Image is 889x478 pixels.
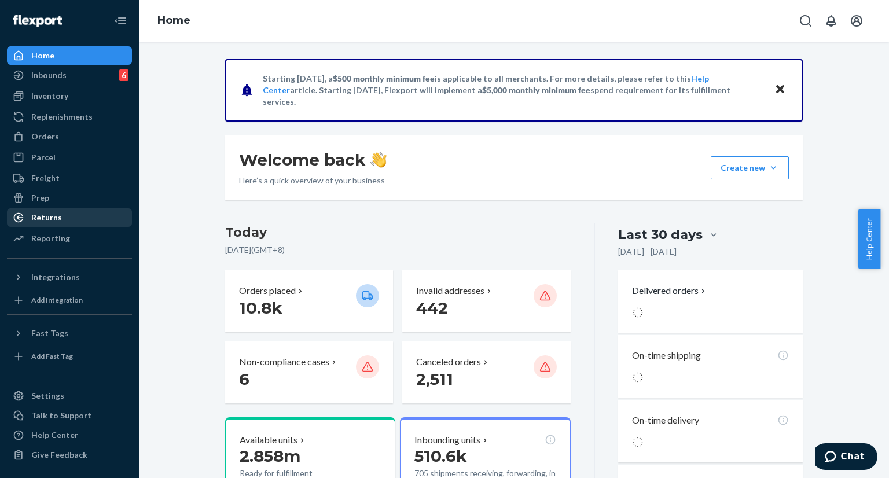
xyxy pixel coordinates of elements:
[7,268,132,286] button: Integrations
[31,90,68,102] div: Inventory
[402,270,570,332] button: Invalid addresses 442
[157,14,190,27] a: Home
[402,341,570,403] button: Canceled orders 2,511
[31,111,93,123] div: Replenishments
[414,433,480,447] p: Inbounding units
[7,46,132,65] a: Home
[632,414,699,427] p: On-time delivery
[815,443,877,472] iframe: Opens a widget where you can chat to one of our agents
[820,9,843,32] button: Open notifications
[7,189,132,207] a: Prep
[7,324,132,343] button: Fast Tags
[31,172,60,184] div: Freight
[31,328,68,339] div: Fast Tags
[7,108,132,126] a: Replenishments
[31,449,87,461] div: Give Feedback
[109,9,132,32] button: Close Navigation
[239,298,282,318] span: 10.8k
[148,4,200,38] ol: breadcrumbs
[31,390,64,402] div: Settings
[225,270,393,332] button: Orders placed 10.8k
[31,429,78,441] div: Help Center
[31,50,54,61] div: Home
[414,446,467,466] span: 510.6k
[13,15,62,27] img: Flexport logo
[482,85,590,95] span: $5,000 monthly minimum fee
[845,9,868,32] button: Open account menu
[7,446,132,464] button: Give Feedback
[263,73,763,108] p: Starting [DATE], a is applicable to all merchants. For more details, please refer to this article...
[711,156,789,179] button: Create new
[240,433,297,447] p: Available units
[31,410,91,421] div: Talk to Support
[7,148,132,167] a: Parcel
[225,244,571,256] p: [DATE] ( GMT+8 )
[31,192,49,204] div: Prep
[225,341,393,403] button: Non-compliance cases 6
[239,149,387,170] h1: Welcome back
[7,426,132,444] a: Help Center
[7,291,132,310] a: Add Integration
[416,284,484,297] p: Invalid addresses
[240,446,300,466] span: 2.858m
[416,298,448,318] span: 442
[858,209,880,269] button: Help Center
[7,208,132,227] a: Returns
[773,82,788,98] button: Close
[7,169,132,187] a: Freight
[31,271,80,283] div: Integrations
[7,66,132,84] a: Inbounds6
[618,226,703,244] div: Last 30 days
[31,69,67,81] div: Inbounds
[7,347,132,366] a: Add Fast Tag
[31,233,70,244] div: Reporting
[239,369,249,389] span: 6
[416,355,481,369] p: Canceled orders
[7,87,132,105] a: Inventory
[370,152,387,168] img: hand-wave emoji
[31,152,56,163] div: Parcel
[239,355,329,369] p: Non-compliance cases
[7,229,132,248] a: Reporting
[31,295,83,305] div: Add Integration
[618,246,677,258] p: [DATE] - [DATE]
[632,284,708,297] button: Delivered orders
[119,69,128,81] div: 6
[7,406,132,425] button: Talk to Support
[794,9,817,32] button: Open Search Box
[333,73,435,83] span: $500 monthly minimum fee
[31,351,73,361] div: Add Fast Tag
[31,212,62,223] div: Returns
[31,131,59,142] div: Orders
[239,175,387,186] p: Here’s a quick overview of your business
[239,284,296,297] p: Orders placed
[632,349,701,362] p: On-time shipping
[225,223,571,242] h3: Today
[7,387,132,405] a: Settings
[416,369,453,389] span: 2,511
[7,127,132,146] a: Orders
